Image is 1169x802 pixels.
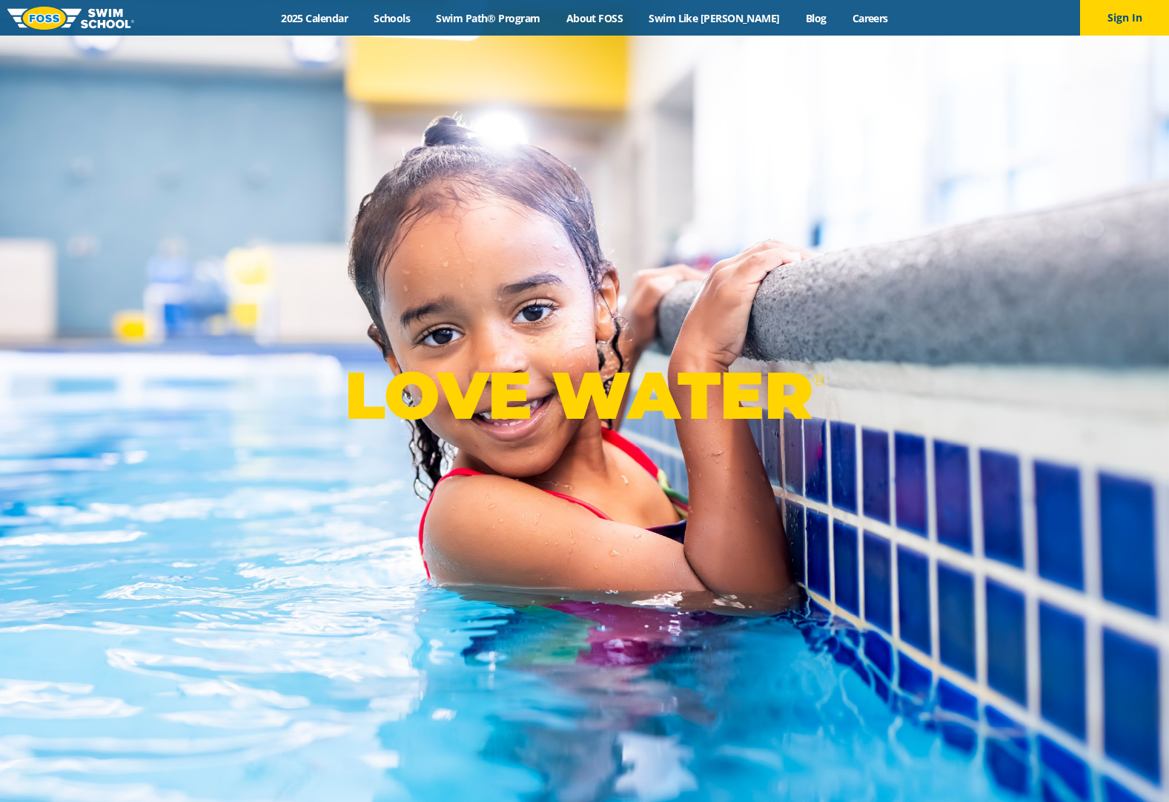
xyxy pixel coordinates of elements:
[792,11,839,25] a: Blog
[268,11,361,25] a: 2025 Calendar
[636,11,793,25] a: Swim Like [PERSON_NAME]
[812,371,824,389] sup: ®
[839,11,901,25] a: Careers
[7,7,134,30] img: FOSS Swim School Logo
[553,11,636,25] a: About FOSS
[361,11,423,25] a: Schools
[345,356,824,435] p: LOVE WATER
[423,11,553,25] a: Swim Path® Program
